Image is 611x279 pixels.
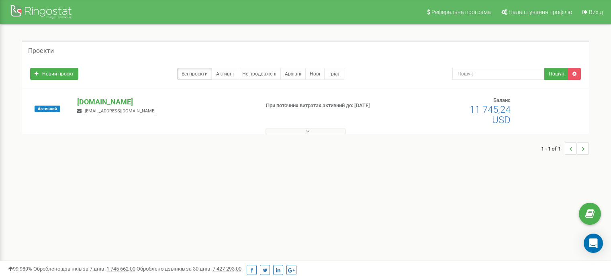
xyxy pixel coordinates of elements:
button: Пошук [544,68,568,80]
a: Архівні [280,68,306,80]
nav: ... [541,134,589,163]
u: 1 745 662,00 [106,266,135,272]
p: При поточних витратах активний до: [DATE] [266,102,394,110]
a: Не продовжені [238,68,281,80]
span: 1 - 1 of 1 [541,143,565,155]
u: 7 427 293,00 [213,266,241,272]
a: Нові [305,68,325,80]
p: [DOMAIN_NAME] [77,97,253,107]
span: Оброблено дзвінків за 7 днів : [33,266,135,272]
span: Активний [35,106,60,112]
span: 11 745,24 USD [470,104,511,126]
span: Оброблено дзвінків за 30 днів : [137,266,241,272]
span: Вихід [589,9,603,15]
span: Реферальна програма [431,9,491,15]
a: Новий проєкт [30,68,78,80]
span: Налаштування профілю [509,9,572,15]
h5: Проєкти [28,47,54,55]
span: Баланс [493,97,511,103]
span: 99,989% [8,266,32,272]
a: Активні [212,68,238,80]
span: [EMAIL_ADDRESS][DOMAIN_NAME] [85,108,155,114]
input: Пошук [452,68,545,80]
a: Всі проєкти [177,68,212,80]
a: Тріал [324,68,345,80]
div: Open Intercom Messenger [584,234,603,253]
